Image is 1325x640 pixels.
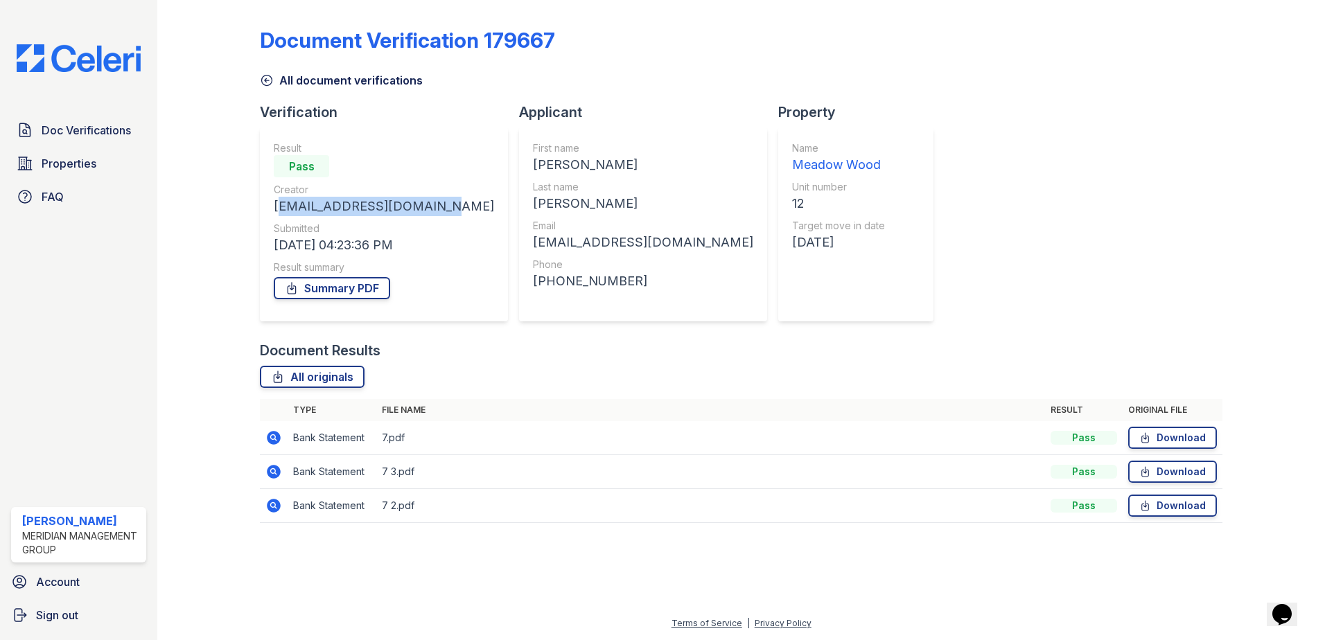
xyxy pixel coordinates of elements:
[288,399,376,421] th: Type
[1045,399,1123,421] th: Result
[533,180,753,194] div: Last name
[792,141,885,175] a: Name Meadow Wood
[376,399,1045,421] th: File name
[778,103,945,122] div: Property
[42,155,96,172] span: Properties
[792,141,885,155] div: Name
[274,155,329,177] div: Pass
[22,513,141,529] div: [PERSON_NAME]
[672,618,742,628] a: Terms of Service
[792,180,885,194] div: Unit number
[288,455,376,489] td: Bank Statement
[1267,585,1311,626] iframe: chat widget
[533,258,753,272] div: Phone
[376,421,1045,455] td: 7.pdf
[1128,461,1217,483] a: Download
[36,574,80,590] span: Account
[260,103,519,122] div: Verification
[1051,499,1117,513] div: Pass
[533,272,753,291] div: [PHONE_NUMBER]
[274,183,494,197] div: Creator
[1128,495,1217,517] a: Download
[260,341,380,360] div: Document Results
[792,155,885,175] div: Meadow Wood
[755,618,811,628] a: Privacy Policy
[42,122,131,139] span: Doc Verifications
[792,194,885,213] div: 12
[533,219,753,233] div: Email
[11,116,146,144] a: Doc Verifications
[274,141,494,155] div: Result
[6,568,152,596] a: Account
[260,366,365,388] a: All originals
[260,28,555,53] div: Document Verification 179667
[288,489,376,523] td: Bank Statement
[260,72,423,89] a: All document verifications
[1051,431,1117,445] div: Pass
[274,197,494,216] div: [EMAIL_ADDRESS][DOMAIN_NAME]
[36,607,78,623] span: Sign out
[1051,465,1117,479] div: Pass
[274,235,494,255] div: [DATE] 04:23:36 PM
[533,233,753,252] div: [EMAIL_ADDRESS][DOMAIN_NAME]
[11,183,146,211] a: FAQ
[42,188,64,205] span: FAQ
[533,194,753,213] div: [PERSON_NAME]
[747,618,750,628] div: |
[6,44,152,72] img: CE_Logo_Blue-a8612792a0a2168367f1c8372b55b34899dd931a85d93a1a3d3e32e68fde9ad4.png
[274,222,494,235] div: Submitted
[274,260,494,274] div: Result summary
[533,141,753,155] div: First name
[376,489,1045,523] td: 7 2.pdf
[792,233,885,252] div: [DATE]
[1128,427,1217,449] a: Download
[533,155,753,175] div: [PERSON_NAME]
[519,103,778,122] div: Applicant
[11,150,146,177] a: Properties
[288,421,376,455] td: Bank Statement
[6,601,152,629] a: Sign out
[1123,399,1222,421] th: Original file
[22,529,141,557] div: Meridian Management Group
[376,455,1045,489] td: 7 3.pdf
[792,219,885,233] div: Target move in date
[274,277,390,299] a: Summary PDF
